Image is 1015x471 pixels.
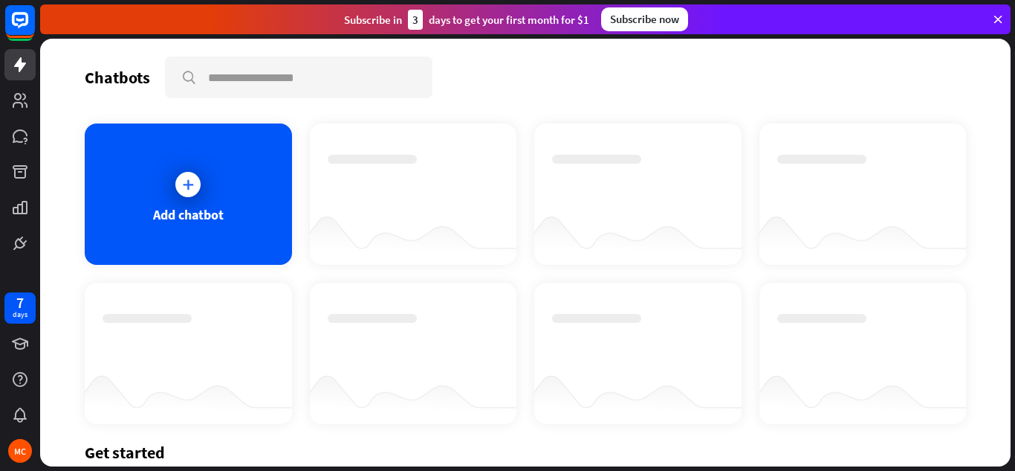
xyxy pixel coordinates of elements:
div: Subscribe now [601,7,688,31]
div: 7 [16,296,24,310]
button: Open LiveChat chat widget [12,6,56,51]
a: 7 days [4,292,36,324]
div: Add chatbot [153,206,224,223]
div: 3 [408,10,423,30]
div: MC [8,439,32,463]
div: Get started [85,442,966,463]
div: Subscribe in days to get your first month for $1 [344,10,589,30]
div: days [13,310,27,320]
div: Chatbots [85,67,150,88]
